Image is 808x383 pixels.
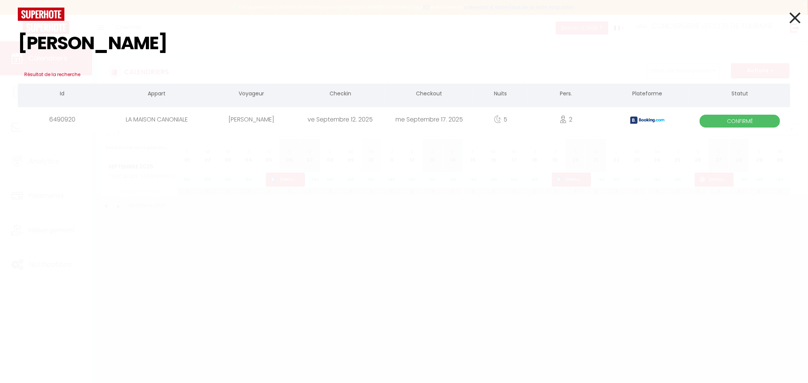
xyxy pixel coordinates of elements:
th: Nuits [474,84,528,105]
img: booking2.png [630,117,664,124]
div: 6490920 [18,107,106,132]
th: Checkout [385,84,474,105]
input: Tapez pour rechercher... [18,21,790,65]
th: Statut [690,84,790,105]
th: Checkin [296,84,384,105]
span: Confirmé [700,115,780,128]
div: LA MAISON CANONIALE [106,107,207,132]
th: Voyageur [207,84,296,105]
div: ve Septembre 12. 2025 [296,107,384,132]
th: Id [18,84,106,105]
th: Appart [106,84,207,105]
img: logo [18,8,64,21]
div: 5 [474,107,528,132]
div: [PERSON_NAME] [207,107,296,132]
button: Ouvrir le widget de chat LiveChat [6,3,29,26]
th: Pers. [528,84,605,105]
div: 2 [528,107,605,132]
div: me Septembre 17. 2025 [385,107,474,132]
h3: Résultat de la recherche [18,65,790,84]
th: Plateforme [605,84,690,105]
